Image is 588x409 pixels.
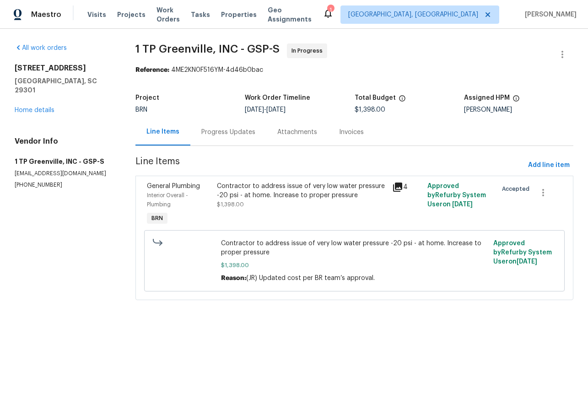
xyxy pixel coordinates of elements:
[464,95,510,101] h5: Assigned HPM
[517,258,537,265] span: [DATE]
[277,128,317,137] div: Attachments
[221,275,246,281] span: Reason:
[355,95,396,101] h5: Total Budget
[135,157,524,174] span: Line Items
[15,45,67,51] a: All work orders
[221,239,488,257] span: Contractor to address issue of very low water pressure -20 psi - at home. Increase to proper pres...
[148,214,167,223] span: BRN
[291,46,326,55] span: In Progress
[348,10,478,19] span: [GEOGRAPHIC_DATA], [GEOGRAPHIC_DATA]
[87,10,106,19] span: Visits
[15,181,113,189] p: [PHONE_NUMBER]
[245,107,286,113] span: -
[15,64,113,73] h2: [STREET_ADDRESS]
[31,10,61,19] span: Maestro
[355,107,385,113] span: $1,398.00
[201,128,255,137] div: Progress Updates
[399,95,406,107] span: The total cost of line items that have been proposed by Opendoor. This sum includes line items th...
[266,107,286,113] span: [DATE]
[427,183,486,208] span: Approved by Refurby System User on
[339,128,364,137] div: Invoices
[15,107,54,113] a: Home details
[246,275,375,281] span: (JR) Updated cost per BR team’s approval.
[502,184,533,194] span: Accepted
[521,10,577,19] span: [PERSON_NAME]
[221,10,257,19] span: Properties
[135,65,573,75] div: 4ME2KN0F516YM-4d46b0bac
[15,76,113,95] h5: [GEOGRAPHIC_DATA], SC 29301
[493,240,552,265] span: Approved by Refurby System User on
[327,5,334,15] div: 1
[147,183,200,189] span: General Plumbing
[452,201,473,208] span: [DATE]
[217,202,244,207] span: $1,398.00
[524,157,573,174] button: Add line item
[135,43,280,54] span: 1 TP Greenville, INC - GSP-S
[15,157,113,166] h5: 1 TP Greenville, INC - GSP-S
[147,193,188,207] span: Interior Overall - Plumbing
[117,10,146,19] span: Projects
[245,95,310,101] h5: Work Order Timeline
[135,107,147,113] span: BRN
[156,5,180,24] span: Work Orders
[464,107,573,113] div: [PERSON_NAME]
[528,160,570,171] span: Add line item
[245,107,264,113] span: [DATE]
[268,5,312,24] span: Geo Assignments
[221,261,488,270] span: $1,398.00
[392,182,422,193] div: 4
[15,170,113,178] p: [EMAIL_ADDRESS][DOMAIN_NAME]
[135,95,159,101] h5: Project
[217,182,387,200] div: Contractor to address issue of very low water pressure -20 psi - at home. Increase to proper pres...
[15,137,113,146] h4: Vendor Info
[146,127,179,136] div: Line Items
[135,67,169,73] b: Reference:
[512,95,520,107] span: The hpm assigned to this work order.
[191,11,210,18] span: Tasks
